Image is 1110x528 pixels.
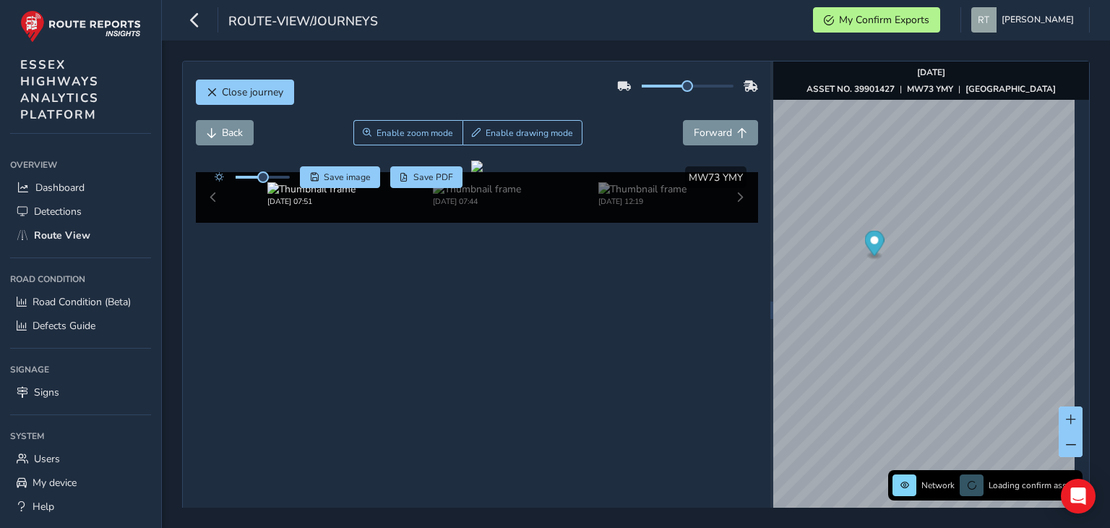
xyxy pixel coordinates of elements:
a: Dashboard [10,176,151,200]
a: Users [10,447,151,471]
span: Save PDF [413,171,453,183]
div: Signage [10,359,151,380]
span: Help [33,500,54,514]
button: Close journey [196,80,294,105]
div: System [10,425,151,447]
button: Forward [683,120,758,145]
span: Dashboard [35,181,85,195]
a: Defects Guide [10,314,151,338]
button: Draw [462,120,583,145]
span: Forward [694,126,732,140]
div: Map marker [865,231,885,260]
button: Save [300,166,380,188]
a: Road Condition (Beta) [10,290,151,314]
strong: [GEOGRAPHIC_DATA] [965,83,1056,95]
strong: [DATE] [917,67,945,78]
span: Route View [34,229,90,242]
strong: ASSET NO. 39901427 [806,83,895,95]
span: Enable zoom mode [377,127,453,139]
button: My Confirm Exports [813,7,940,33]
span: Loading confirm assets [989,480,1078,491]
span: Close journey [222,85,283,99]
span: My Confirm Exports [839,13,929,27]
div: Overview [10,154,151,176]
img: Thumbnail frame [598,182,687,196]
span: Users [34,452,60,466]
div: | | [806,83,1056,95]
span: MW73 YMY [689,171,743,184]
span: Detections [34,205,82,218]
span: route-view/journeys [228,12,378,33]
span: My device [33,476,77,490]
a: Route View [10,223,151,247]
div: [DATE] 12:19 [598,196,687,207]
button: Back [196,120,254,145]
img: Thumbnail frame [267,182,356,196]
div: Open Intercom Messenger [1061,479,1096,514]
span: Back [222,126,243,140]
a: Detections [10,200,151,223]
a: My device [10,471,151,495]
button: [PERSON_NAME] [971,7,1079,33]
button: Zoom [353,120,462,145]
span: [PERSON_NAME] [1002,7,1074,33]
img: rr logo [20,10,141,43]
span: Defects Guide [33,319,95,333]
span: Enable drawing mode [486,127,573,139]
span: Network [921,480,955,491]
a: Help [10,495,151,519]
div: [DATE] 07:51 [267,196,356,207]
span: Road Condition (Beta) [33,295,131,309]
a: Signs [10,380,151,404]
div: Road Condition [10,268,151,290]
span: Signs [34,386,59,399]
div: [DATE] 07:44 [433,196,521,207]
strong: MW73 YMY [907,83,953,95]
img: diamond-layout [971,7,997,33]
span: ESSEX HIGHWAYS ANALYTICS PLATFORM [20,56,99,123]
span: Save image [324,171,371,183]
img: Thumbnail frame [433,182,521,196]
button: PDF [390,166,463,188]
